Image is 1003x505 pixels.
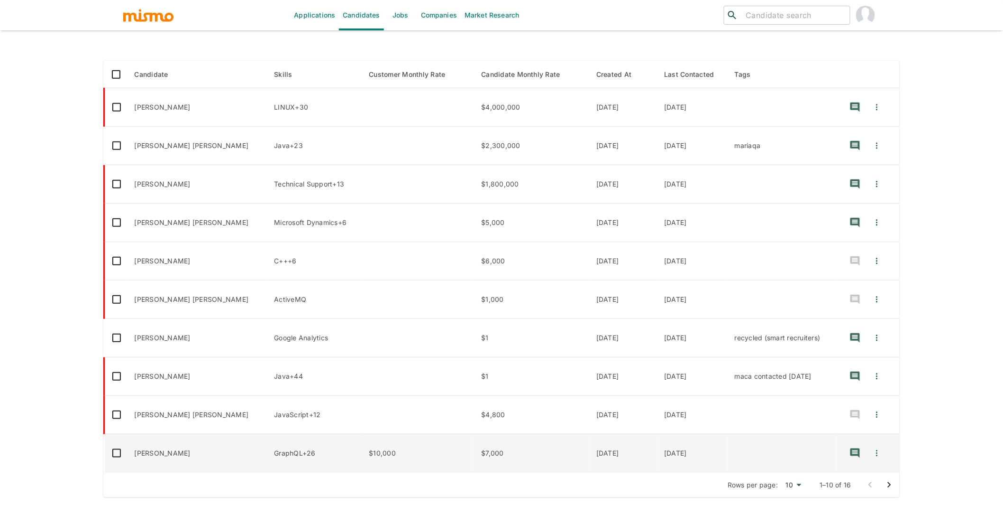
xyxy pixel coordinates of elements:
th: Skills [266,61,361,88]
td: $1,800,000 [474,165,589,204]
th: Last Contacted [657,61,727,88]
input: Candidate search [742,9,846,22]
button: Quick Actions [866,173,887,196]
button: Quick Actions [866,403,887,426]
td: [DATE] [589,165,657,204]
td: [DATE] [657,434,727,473]
button: Quick Actions [866,365,887,388]
p: Java, JENKINS, Hibernate, Spring, Spring Boot, JIRA, CSS, JBOSS, SELENIUM, Agile, Agile Methodolo... [274,372,354,381]
td: [PERSON_NAME] [PERSON_NAME] [127,204,267,242]
span: Candidate Monthly Rate [481,69,573,80]
th: Tags [727,61,836,88]
td: $10,000 [361,434,474,473]
button: recent-notes [844,365,866,388]
td: [DATE] [589,319,657,357]
td: [DATE] [657,88,727,127]
td: [DATE] [657,281,727,319]
button: recent-notes [844,211,866,234]
p: LINUX, Vmware, Devops, DEV OPS, UNIX, SDLC, Disaster Recovery, Change Management, PostgreSQL, Mic... [274,103,354,112]
p: mariaqa [735,141,829,150]
p: Java, Spring, Git, MICROSERVICE, Oracle, JavaScript, Docker, Node.js, JSON, JENKINS, Vue.js, Reac... [274,141,354,150]
td: [PERSON_NAME] [127,434,267,473]
td: [PERSON_NAME] [PERSON_NAME] [127,396,267,434]
td: [DATE] [589,357,657,396]
td: $4,800 [474,396,589,434]
td: $1 [474,357,589,396]
button: Quick Actions [866,442,887,465]
p: Rows per page: [728,480,778,490]
button: Go to next page [880,476,899,495]
p: Google Analytics [274,333,354,343]
span: Customer Monthly Rate [369,69,457,80]
button: Quick Actions [866,134,887,157]
p: 1–10 of 16 [820,480,852,490]
td: [DATE] [589,127,657,165]
td: $4,000,000 [474,88,589,127]
button: Quick Actions [866,327,887,349]
p: ActiveMQ [274,295,354,304]
td: [PERSON_NAME] [127,165,267,204]
p: Technical Support, Troubleshooting, ITSM, Documentation , ServiceNow, Leadership, KPI, Microsoft ... [274,179,354,189]
button: recent-notes [844,96,866,119]
p: JavaScript, API, Ionic, Node.js, PHP, React, Amazon Web Services, MongoDB, Microsoft Azure, Expre... [274,410,354,420]
td: [PERSON_NAME] [PERSON_NAME] [127,127,267,165]
td: [DATE] [589,281,657,319]
td: [PERSON_NAME] [127,242,267,281]
span: Candidate [135,69,181,80]
td: [DATE] [589,88,657,127]
button: recent-notes [844,327,866,349]
table: enhanced table [103,61,900,473]
div: 10 [782,478,805,492]
td: [DATE] [589,434,657,473]
td: [PERSON_NAME] [127,88,267,127]
p: maca contacted november 2022 [735,372,829,381]
td: [DATE] [657,204,727,242]
button: recent-notes [844,442,866,465]
p: GraphQL, AWS CloudWatch, TypeScript, AWS S3, Amazon EKS, AWS EC2, AWS, Jest, React, Node.js, Dyna... [274,449,354,458]
td: [DATE] [589,204,657,242]
td: [DATE] [657,357,727,396]
button: recent-notes [844,250,866,272]
td: [PERSON_NAME] [127,357,267,396]
td: [DATE] [657,127,727,165]
td: [DATE] [657,165,727,204]
td: $5,000 [474,204,589,242]
td: $2,300,000 [474,127,589,165]
img: logo [122,8,174,22]
span: Created At [596,69,644,80]
td: [PERSON_NAME] [PERSON_NAME] [127,281,267,319]
td: $6,000 [474,242,589,281]
button: Quick Actions [866,96,887,119]
td: [DATE] [657,319,727,357]
td: [DATE] [657,396,727,434]
td: $1 [474,319,589,357]
td: $1,000 [474,281,589,319]
p: Microsoft Dynamics, WEB SERVICES, .NET, JavaScript, Microsoft SQL Server, CRM, Java [274,218,354,227]
p: C++, Python, Machine Learning, NETWORKING, UNIX, Tensorflow, Big Data [274,256,354,266]
button: Quick Actions [866,211,887,234]
td: [DATE] [589,242,657,281]
img: Carmen Vilachá [856,6,875,25]
td: [DATE] [657,242,727,281]
button: Quick Actions [866,250,887,272]
button: recent-notes [844,173,866,196]
button: recent-notes [844,288,866,311]
td: [DATE] [589,396,657,434]
button: recent-notes [844,134,866,157]
button: Quick Actions [866,288,887,311]
td: [PERSON_NAME] [127,319,267,357]
p: recycled (smart recruiters) [735,333,829,343]
td: $7,000 [474,434,589,473]
button: recent-notes [844,403,866,426]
